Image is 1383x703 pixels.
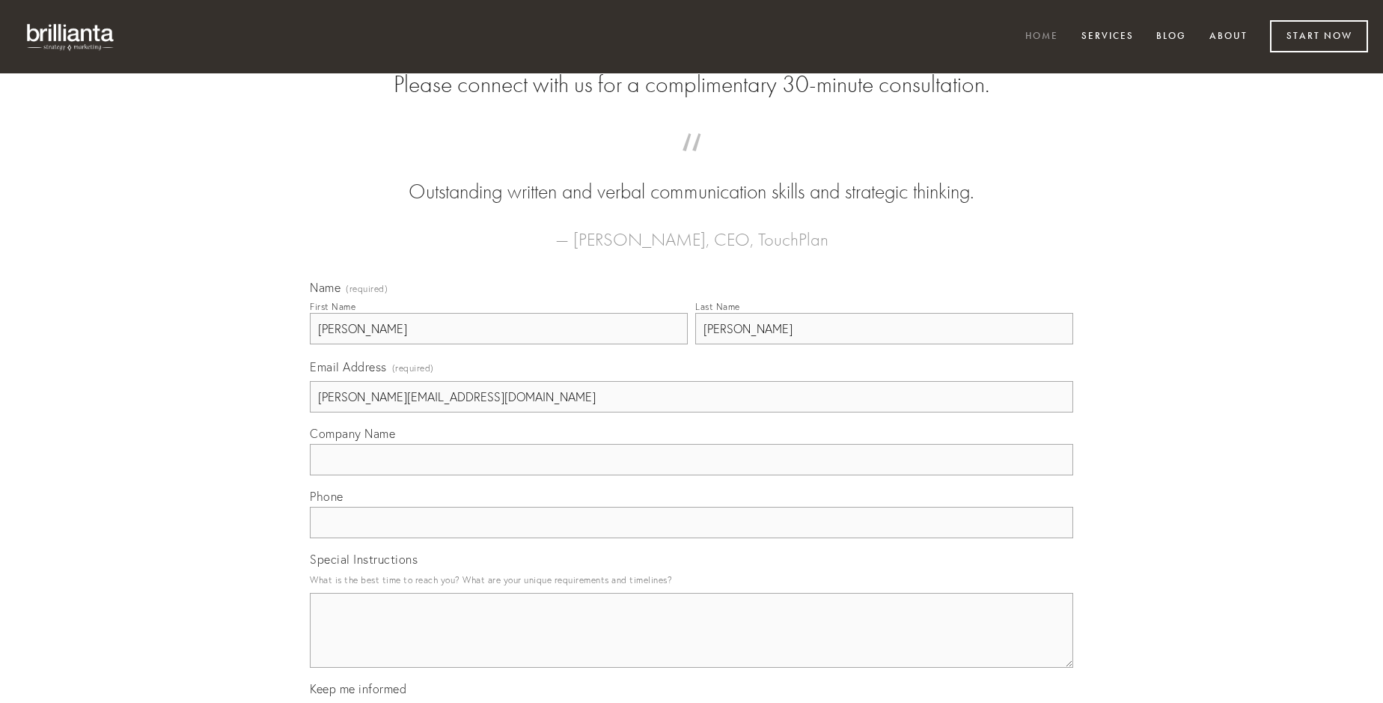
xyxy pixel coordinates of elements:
span: Name [310,280,341,295]
p: What is the best time to reach you? What are your unique requirements and timelines? [310,570,1073,590]
span: Keep me informed [310,681,406,696]
img: brillianta - research, strategy, marketing [15,15,127,58]
a: Services [1072,25,1144,49]
span: “ [334,148,1049,177]
blockquote: Outstanding written and verbal communication skills and strategic thinking. [334,148,1049,207]
span: (required) [346,284,388,293]
span: (required) [392,358,434,378]
a: Start Now [1270,20,1368,52]
div: First Name [310,301,355,312]
span: Email Address [310,359,387,374]
span: Phone [310,489,344,504]
a: About [1200,25,1257,49]
figcaption: — [PERSON_NAME], CEO, TouchPlan [334,207,1049,255]
a: Blog [1147,25,1196,49]
div: Last Name [695,301,740,312]
span: Special Instructions [310,552,418,567]
h2: Please connect with us for a complimentary 30-minute consultation. [310,70,1073,99]
a: Home [1016,25,1068,49]
span: Company Name [310,426,395,441]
